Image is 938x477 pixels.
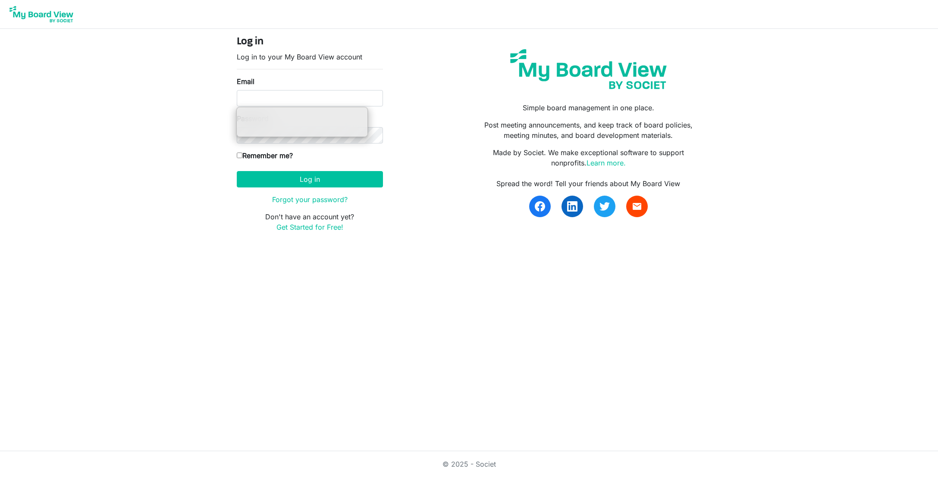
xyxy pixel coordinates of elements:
[272,195,348,204] a: Forgot your password?
[475,147,701,168] p: Made by Societ. We make exceptional software to support nonprofits.
[237,171,383,187] button: Log in
[237,36,383,48] h4: Log in
[599,201,610,212] img: twitter.svg
[587,159,626,167] a: Learn more.
[504,43,673,96] img: my-board-view-societ.svg
[237,52,383,62] p: Log in to your My Board View account
[475,103,701,113] p: Simple board management in one place.
[237,153,242,158] input: Remember me?
[626,196,648,217] a: email
[237,150,293,161] label: Remember me?
[237,212,383,232] p: Don't have an account yet?
[475,178,701,189] div: Spread the word! Tell your friends about My Board View
[475,120,701,140] p: Post meeting announcements, and keep track of board policies, meeting minutes, and board developm...
[567,201,577,212] img: linkedin.svg
[237,76,254,87] label: Email
[632,201,642,212] span: email
[442,460,496,468] a: © 2025 - Societ
[276,223,343,231] a: Get Started for Free!
[7,3,76,25] img: My Board View Logo
[535,201,545,212] img: facebook.svg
